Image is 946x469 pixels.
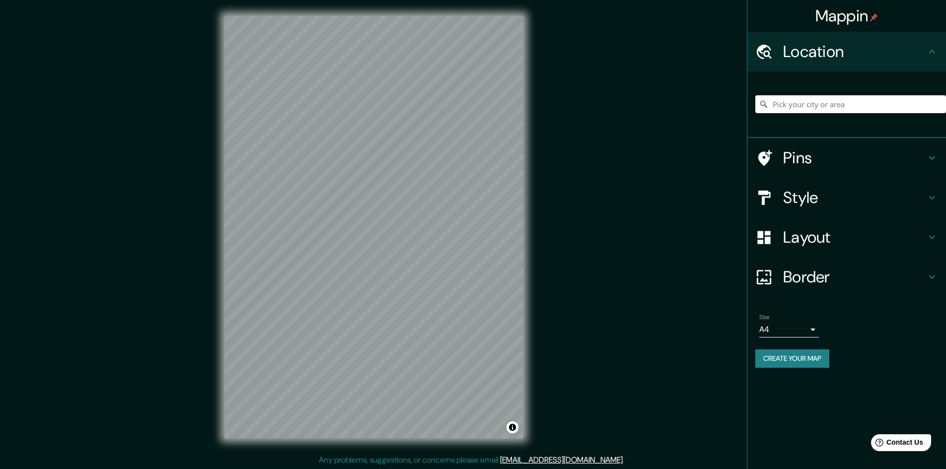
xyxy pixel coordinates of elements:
button: Create your map [755,349,829,368]
iframe: Help widget launcher [858,430,935,458]
h4: Pins [783,148,926,168]
h4: Border [783,267,926,287]
input: Pick your city or area [755,95,946,113]
div: Style [747,178,946,217]
div: Location [747,32,946,71]
h4: Mappin [815,6,878,26]
label: Size [759,313,770,322]
div: . [624,454,626,466]
div: Border [747,257,946,297]
div: A4 [759,322,819,337]
div: Layout [747,217,946,257]
h4: Style [783,188,926,207]
img: pin-icon.png [870,13,878,21]
div: . [626,454,628,466]
button: Toggle attribution [507,421,518,433]
a: [EMAIL_ADDRESS][DOMAIN_NAME] [500,455,623,465]
div: Pins [747,138,946,178]
h4: Location [783,42,926,62]
canvas: Map [224,16,523,438]
h4: Layout [783,227,926,247]
p: Any problems, suggestions, or concerns please email . [319,454,624,466]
